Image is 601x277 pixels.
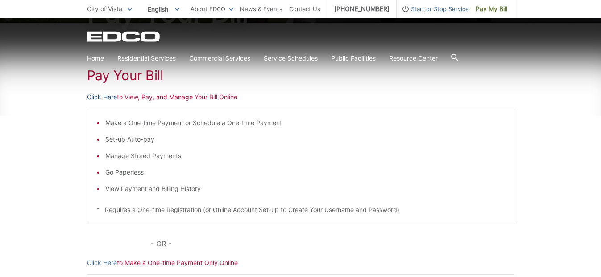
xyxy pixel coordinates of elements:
[87,258,514,268] p: to Make a One-time Payment Only Online
[141,2,186,16] span: English
[117,53,176,63] a: Residential Services
[87,53,104,63] a: Home
[105,151,505,161] li: Manage Stored Payments
[331,53,376,63] a: Public Facilities
[289,4,320,14] a: Contact Us
[105,118,505,128] li: Make a One-time Payment or Schedule a One-time Payment
[105,167,505,177] li: Go Paperless
[87,31,161,42] a: EDCD logo. Return to the homepage.
[240,4,282,14] a: News & Events
[476,4,507,14] span: Pay My Bill
[189,53,250,63] a: Commercial Services
[151,237,514,250] p: - OR -
[191,4,233,14] a: About EDCO
[96,205,505,215] p: * Requires a One-time Registration (or Online Account Set-up to Create Your Username and Password)
[87,5,122,12] span: City of Vista
[264,53,318,63] a: Service Schedules
[389,53,438,63] a: Resource Center
[87,92,514,102] p: to View, Pay, and Manage Your Bill Online
[87,258,117,268] a: Click Here
[87,67,514,83] h1: Pay Your Bill
[87,92,117,102] a: Click Here
[105,184,505,194] li: View Payment and Billing History
[105,134,505,144] li: Set-up Auto-pay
